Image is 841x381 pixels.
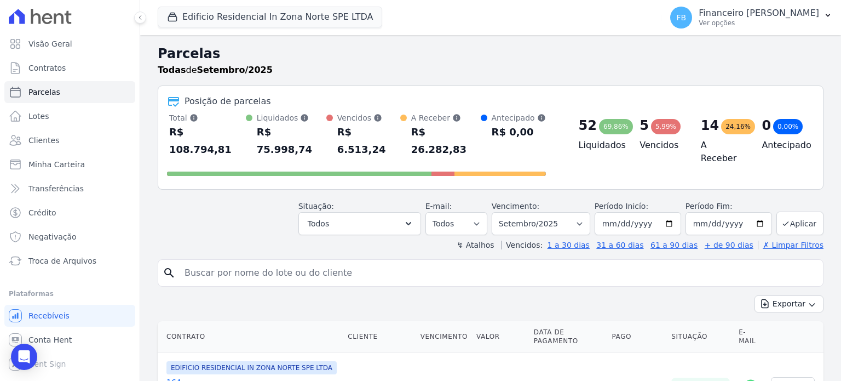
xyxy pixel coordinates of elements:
[4,33,135,55] a: Visão Geral
[701,139,745,165] h4: A Receber
[650,241,698,249] a: 61 a 90 dias
[343,321,416,352] th: Cliente
[163,266,176,280] i: search
[28,255,96,266] span: Troca de Arquivos
[28,334,72,345] span: Conta Hent
[28,207,56,218] span: Crédito
[595,202,648,211] label: Período Inicío:
[416,321,472,352] th: Vencimento
[608,321,667,352] th: Pago
[596,241,643,249] a: 31 a 60 dias
[699,8,819,19] p: Financeiro [PERSON_NAME]
[492,112,546,123] div: Antecipado
[579,139,623,152] h4: Liquidados
[4,178,135,200] a: Transferências
[4,105,135,127] a: Lotes
[158,65,186,75] strong: Todas
[472,321,529,352] th: Valor
[754,295,823,312] button: Exportar
[640,139,683,152] h4: Vencidos
[9,287,131,300] div: Plataformas
[298,202,334,211] label: Situação:
[28,159,85,170] span: Minha Carteira
[762,117,771,134] div: 0
[4,57,135,79] a: Contratos
[651,119,681,134] div: 5,99%
[4,329,135,351] a: Conta Hent
[776,212,823,235] button: Aplicar
[599,119,633,134] div: 69,86%
[158,44,823,64] h2: Parcelas
[579,117,597,134] div: 52
[308,217,329,230] span: Todos
[457,241,494,249] label: ↯ Atalhos
[699,19,819,27] p: Ver opções
[178,262,819,284] input: Buscar por nome do lote ou do cliente
[28,183,84,194] span: Transferências
[28,87,60,98] span: Parcelas
[169,112,246,123] div: Total
[640,117,649,134] div: 5
[169,123,246,158] div: R$ 108.794,81
[158,64,273,77] p: de
[529,321,608,352] th: Data de Pagamento
[337,112,400,123] div: Vencidos
[492,123,546,141] div: R$ 0,00
[4,250,135,272] a: Troca de Arquivos
[4,226,135,248] a: Negativação
[411,112,481,123] div: A Receber
[28,310,70,321] span: Recebíveis
[158,7,382,27] button: Edificio Residencial In Zona Norte SPE LTDA
[667,321,734,352] th: Situação
[773,119,803,134] div: 0,00%
[548,241,590,249] a: 1 a 30 dias
[4,129,135,151] a: Clientes
[686,201,772,212] label: Período Fim:
[758,241,823,249] a: ✗ Limpar Filtros
[721,119,755,134] div: 24,16%
[492,202,539,211] label: Vencimento:
[411,123,481,158] div: R$ 26.282,83
[4,305,135,327] a: Recebíveis
[701,117,719,134] div: 14
[501,241,543,249] label: Vencidos:
[197,65,273,75] strong: Setembro/2025
[298,212,421,235] button: Todos
[28,38,72,49] span: Visão Geral
[734,321,767,352] th: E-mail
[257,112,326,123] div: Liquidados
[4,202,135,224] a: Crédito
[425,202,452,211] label: E-mail:
[158,321,343,352] th: Contrato
[28,231,77,242] span: Negativação
[28,62,66,73] span: Contratos
[337,123,400,158] div: R$ 6.513,24
[661,2,841,33] button: FB Financeiro [PERSON_NAME] Ver opções
[166,361,337,374] span: EDIFICIO RESIDENCIAL IN ZONA NORTE SPE LTDA
[28,111,49,122] span: Lotes
[257,123,326,158] div: R$ 75.998,74
[4,153,135,175] a: Minha Carteira
[4,81,135,103] a: Parcelas
[762,139,805,152] h4: Antecipado
[676,14,686,21] span: FB
[11,344,37,370] div: Open Intercom Messenger
[28,135,59,146] span: Clientes
[185,95,271,108] div: Posição de parcelas
[705,241,753,249] a: + de 90 dias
